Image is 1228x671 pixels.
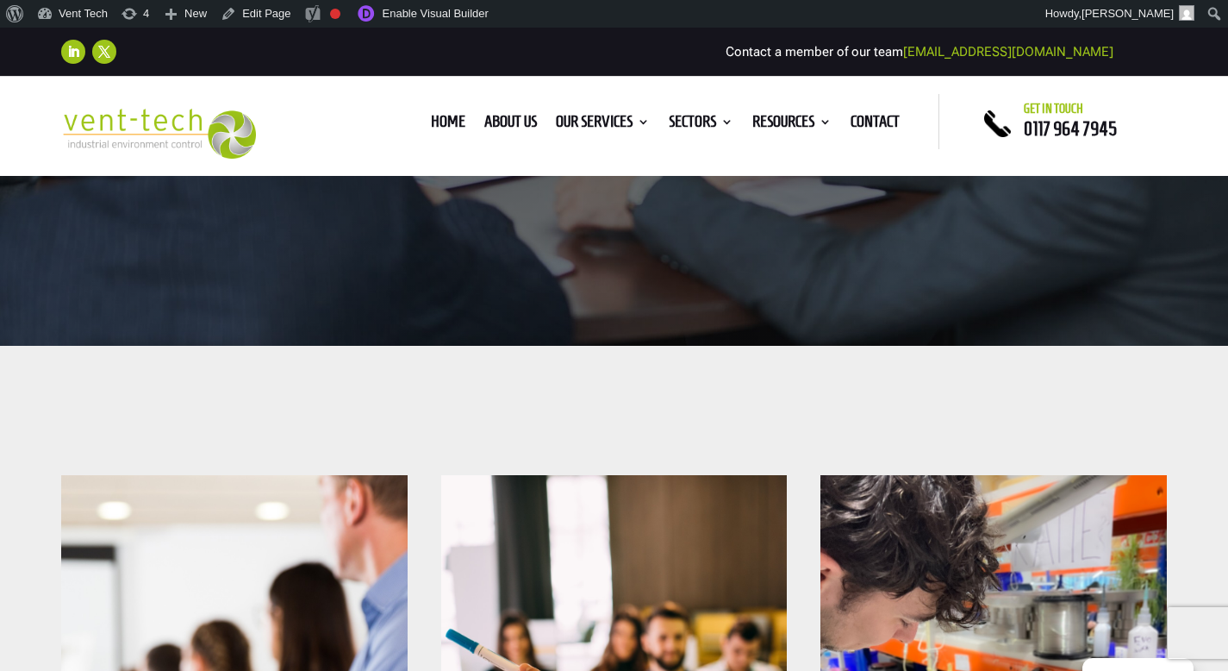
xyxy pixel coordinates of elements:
img: 2023-09-27T08_35_16.549ZVENT-TECH---Clear-background [61,109,256,159]
a: Follow on X [92,40,116,64]
span: Contact a member of our team [726,44,1113,60]
a: Follow on LinkedIn [61,40,85,64]
a: [EMAIL_ADDRESS][DOMAIN_NAME] [903,44,1113,60]
a: Sectors [669,116,733,135]
a: Resources [752,116,832,135]
a: Our Services [556,116,650,135]
a: About us [484,116,537,135]
span: Get in touch [1024,102,1083,116]
div: Focus keyphrase not set [330,9,340,19]
a: Home [431,116,465,135]
a: 0117 964 7945 [1024,118,1117,139]
span: [PERSON_NAME] [1082,7,1174,20]
a: Contact [851,116,900,135]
